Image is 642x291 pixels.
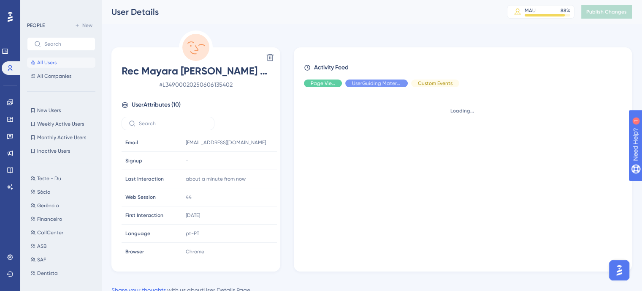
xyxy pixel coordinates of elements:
span: Weekly Active Users [37,121,84,127]
div: PEOPLE [27,22,45,29]
span: First Interaction [125,212,163,219]
button: All Users [27,58,95,68]
span: User Attributes ( 10 ) [132,100,181,110]
time: [DATE] [186,212,200,218]
span: pt-PT [186,230,199,237]
button: Monthly Active Users [27,132,95,143]
button: SAF [27,255,100,265]
span: Financeiro [37,216,62,222]
span: Custom Events [418,80,452,87]
span: Publish Changes [586,8,627,15]
div: Loading... [304,107,620,114]
span: Email [125,139,138,146]
button: Teste - Du [27,173,100,184]
span: Last Interaction [125,176,164,182]
span: # L34900020250606135402 [122,80,270,90]
button: All Companies [27,71,95,81]
button: CallCenter [27,228,100,238]
span: ASB [37,243,46,250]
span: Need Help? [20,2,53,12]
span: UserGuiding Material [352,80,401,87]
input: Search [139,121,207,126]
span: Page View [311,80,335,87]
span: Rec Mayara [PERSON_NAME] Dos [PERSON_NAME] [122,64,270,78]
div: 1 [59,4,61,11]
button: Dentista [27,268,100,278]
span: All Users [37,59,57,66]
span: Dentista [37,270,58,277]
span: SAF [37,256,46,263]
button: New [72,20,95,30]
span: Activity Feed [314,63,349,73]
span: Teste - Du [37,175,61,182]
span: Chrome [186,248,204,255]
span: Gerência [37,202,59,209]
button: Inactive Users [27,146,95,156]
span: Inactive Users [37,148,70,154]
iframe: UserGuiding AI Assistant Launcher [607,258,632,283]
span: Monthly Active Users [37,134,86,141]
span: New [82,22,92,29]
button: Sócio [27,187,100,197]
time: about a minute from now [186,176,246,182]
span: [EMAIL_ADDRESS][DOMAIN_NAME] [186,139,266,146]
span: New Users [37,107,61,114]
input: Search [44,41,88,47]
button: Gerência [27,200,100,211]
button: New Users [27,105,95,115]
span: Web Session [125,194,156,200]
span: 44 [186,194,192,200]
span: Sócio [37,189,50,195]
button: ASB [27,241,100,251]
span: Browser [125,248,144,255]
div: MAU [525,7,536,14]
span: - [186,157,188,164]
span: Language [125,230,150,237]
div: User Details [111,6,486,18]
span: All Companies [37,73,71,80]
span: Signup [125,157,142,164]
span: CallCenter [37,229,63,236]
button: Weekly Active Users [27,119,95,129]
button: Financeiro [27,214,100,224]
div: 88 % [561,7,570,14]
button: Publish Changes [581,5,632,19]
